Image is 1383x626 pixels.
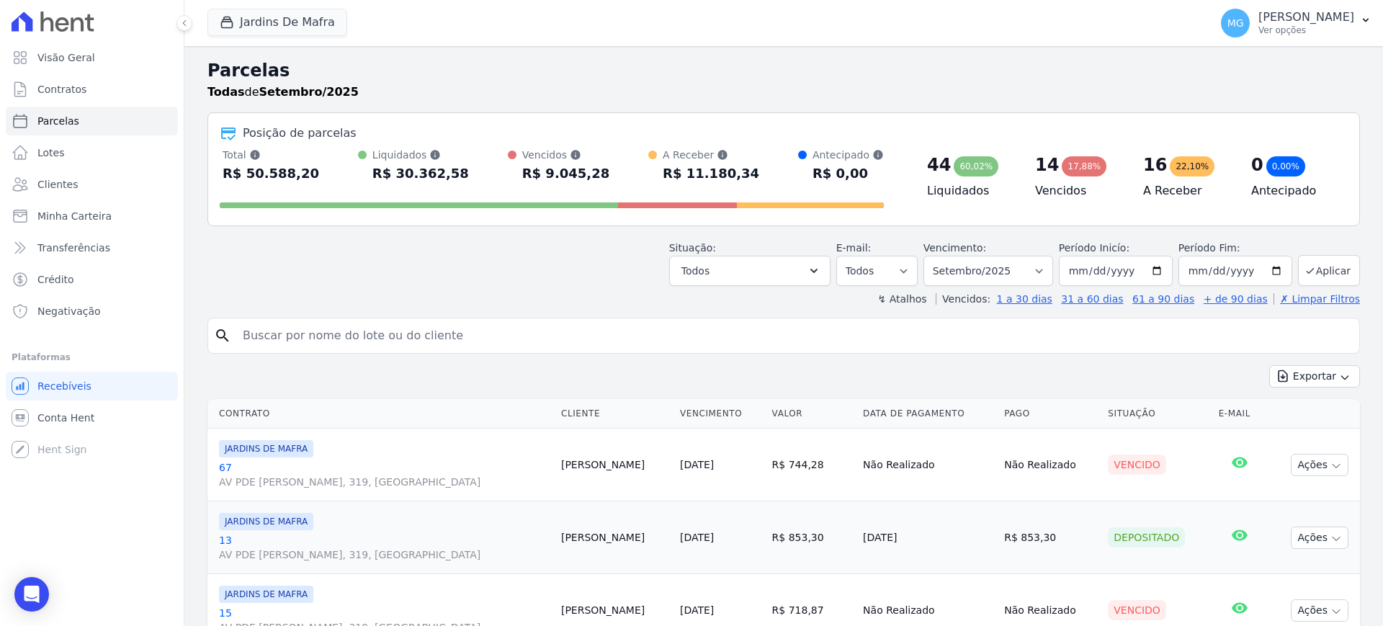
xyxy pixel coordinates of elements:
[927,153,951,176] div: 44
[1298,255,1360,286] button: Aplicar
[1108,600,1166,620] div: Vencido
[1102,399,1212,429] th: Situação
[234,321,1353,350] input: Buscar por nome do lote ou do cliente
[669,256,831,286] button: Todos
[6,202,178,231] a: Minha Carteira
[1061,293,1123,305] a: 31 a 60 dias
[1143,182,1228,200] h4: A Receber
[1213,399,1267,429] th: E-mail
[1274,293,1360,305] a: ✗ Limpar Filtros
[1062,156,1106,176] div: 17,88%
[1204,293,1268,305] a: + de 90 dias
[954,156,998,176] div: 60,02%
[243,125,357,142] div: Posição de parcelas
[1258,24,1354,36] p: Ver opções
[680,532,714,543] a: [DATE]
[1108,455,1166,475] div: Vencido
[1108,527,1185,547] div: Depositado
[680,459,714,470] a: [DATE]
[207,58,1360,84] h2: Parcelas
[998,501,1102,574] td: R$ 853,30
[998,399,1102,429] th: Pago
[813,148,884,162] div: Antecipado
[681,262,710,280] span: Todos
[219,440,313,457] span: JARDINS DE MAFRA
[680,604,714,616] a: [DATE]
[37,272,74,287] span: Crédito
[37,146,65,160] span: Lotes
[836,242,872,254] label: E-mail:
[6,372,178,401] a: Recebíveis
[1178,241,1292,256] label: Período Fim:
[372,148,469,162] div: Liquidados
[1251,153,1263,176] div: 0
[37,114,79,128] span: Parcelas
[1132,293,1194,305] a: 61 a 90 dias
[1035,182,1120,200] h4: Vencidos
[1291,599,1348,622] button: Ações
[522,162,609,185] div: R$ 9.045,28
[1035,153,1059,176] div: 14
[1266,156,1305,176] div: 0,00%
[219,460,550,489] a: 67AV PDE [PERSON_NAME], 319, [GEOGRAPHIC_DATA]
[1291,527,1348,549] button: Ações
[6,233,178,262] a: Transferências
[936,293,990,305] label: Vencidos:
[219,513,313,530] span: JARDINS DE MAFRA
[923,242,986,254] label: Vencimento:
[6,265,178,294] a: Crédito
[877,293,926,305] label: ↯ Atalhos
[219,547,550,562] span: AV PDE [PERSON_NAME], 319, [GEOGRAPHIC_DATA]
[766,429,858,501] td: R$ 744,28
[522,148,609,162] div: Vencidos
[927,182,1012,200] h4: Liquidados
[219,586,313,603] span: JARDINS DE MAFRA
[663,148,759,162] div: A Receber
[997,293,1052,305] a: 1 a 30 dias
[1209,3,1383,43] button: MG [PERSON_NAME] Ver opções
[6,170,178,199] a: Clientes
[223,148,319,162] div: Total
[37,379,91,393] span: Recebíveis
[998,429,1102,501] td: Não Realizado
[813,162,884,185] div: R$ 0,00
[857,501,998,574] td: [DATE]
[674,399,766,429] th: Vencimento
[12,349,172,366] div: Plataformas
[37,50,95,65] span: Visão Geral
[37,241,110,255] span: Transferências
[219,475,550,489] span: AV PDE [PERSON_NAME], 319, [GEOGRAPHIC_DATA]
[663,162,759,185] div: R$ 11.180,34
[1251,182,1336,200] h4: Antecipado
[1059,242,1129,254] label: Período Inicío:
[6,43,178,72] a: Visão Geral
[37,82,86,97] span: Contratos
[857,429,998,501] td: Não Realizado
[1291,454,1348,476] button: Ações
[6,75,178,104] a: Contratos
[669,242,716,254] label: Situação:
[14,577,49,612] div: Open Intercom Messenger
[1143,153,1167,176] div: 16
[1269,365,1360,388] button: Exportar
[6,138,178,167] a: Lotes
[555,399,674,429] th: Cliente
[1227,18,1244,28] span: MG
[1258,10,1354,24] p: [PERSON_NAME]
[372,162,469,185] div: R$ 30.362,58
[207,85,245,99] strong: Todas
[6,297,178,326] a: Negativação
[207,9,347,36] button: Jardins De Mafra
[207,399,555,429] th: Contrato
[857,399,998,429] th: Data de Pagamento
[6,107,178,135] a: Parcelas
[37,177,78,192] span: Clientes
[766,501,858,574] td: R$ 853,30
[555,429,674,501] td: [PERSON_NAME]
[214,327,231,344] i: search
[219,533,550,562] a: 13AV PDE [PERSON_NAME], 319, [GEOGRAPHIC_DATA]
[37,304,101,318] span: Negativação
[1170,156,1214,176] div: 22,10%
[766,399,858,429] th: Valor
[37,411,94,425] span: Conta Hent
